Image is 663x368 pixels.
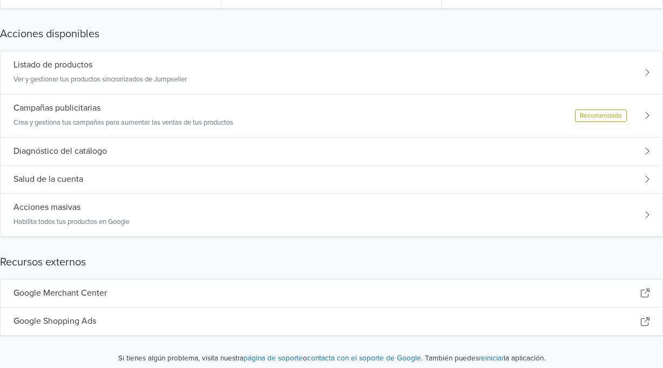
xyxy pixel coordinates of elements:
[13,316,96,326] h5: Google Shopping Ads
[575,110,627,122] div: Recomendado
[13,202,80,213] h5: Acciones masivas
[243,354,303,363] a: página de soporte
[1,194,662,236] div: Acciones masivasHabilita todos tus productos en Google
[13,217,130,228] p: Habilita todos tus productos en Google
[13,60,92,70] h5: Listado de productos
[1,51,662,94] div: Listado de productosVer y gestionar tus productos sincronizados de Jumpseller
[13,103,100,113] h5: Campañas publicitarias
[13,118,233,128] p: Crea y gestiona tus campañas para aumentar las ventas de tus productos
[1,138,662,166] div: Diagnóstico del catálogo
[13,288,107,298] h5: Google Merchant Center
[1,308,662,335] div: Google Shopping Ads
[1,94,662,138] div: Campañas publicitariasCrea y gestiona tus campañas para aumentar las ventas de tus productosRecom...
[1,166,662,194] div: Salud de la cuenta
[479,354,504,363] a: reiniciar
[1,280,662,308] div: Google Merchant Center
[13,174,83,185] h5: Salud de la cuenta
[13,146,107,156] h5: Diagnóstico del catálogo
[13,353,650,364] span: Si tienes algún problema, visita nuestra o . También puedes la aplicación.
[307,354,421,363] a: contacta con el soporte de Google
[13,74,187,85] p: Ver y gestionar tus productos sincronizados de Jumpseller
